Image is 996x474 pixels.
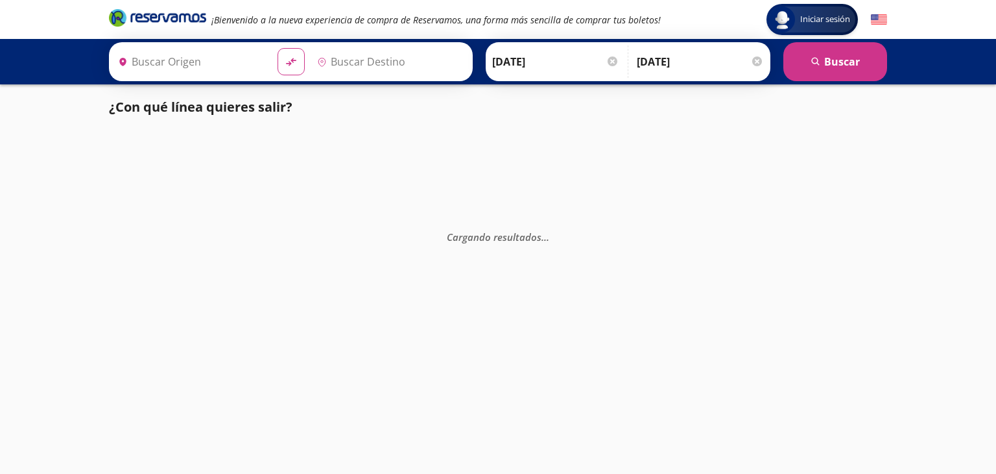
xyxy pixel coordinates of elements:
[447,231,549,243] em: Cargando resultados
[871,12,887,28] button: English
[211,14,661,26] em: ¡Bienvenido a la nueva experiencia de compra de Reservamos, una forma más sencilla de comprar tus...
[492,45,619,78] input: Elegir Fecha
[637,45,764,78] input: Opcional
[113,45,267,78] input: Buscar Origen
[795,13,855,26] span: Iniciar sesión
[109,8,206,31] a: Brand Logo
[109,97,292,117] p: ¿Con qué línea quieres salir?
[541,231,544,243] span: .
[547,231,549,243] span: .
[109,8,206,27] i: Brand Logo
[312,45,466,78] input: Buscar Destino
[544,231,547,243] span: .
[783,42,887,81] button: Buscar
